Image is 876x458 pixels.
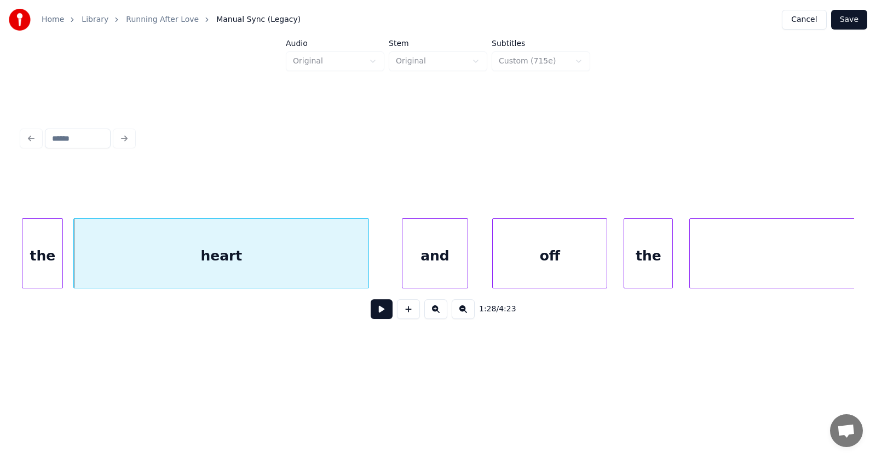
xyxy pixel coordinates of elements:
[782,10,826,30] button: Cancel
[831,10,867,30] button: Save
[286,39,384,47] label: Audio
[82,14,108,25] a: Library
[830,414,863,447] div: Open chat
[492,39,590,47] label: Subtitles
[42,14,301,25] nav: breadcrumb
[42,14,64,25] a: Home
[389,39,487,47] label: Stem
[499,304,516,315] span: 4:23
[216,14,301,25] span: Manual Sync (Legacy)
[9,9,31,31] img: youka
[126,14,199,25] a: Running After Love
[479,304,496,315] span: 1:28
[479,304,505,315] div: /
